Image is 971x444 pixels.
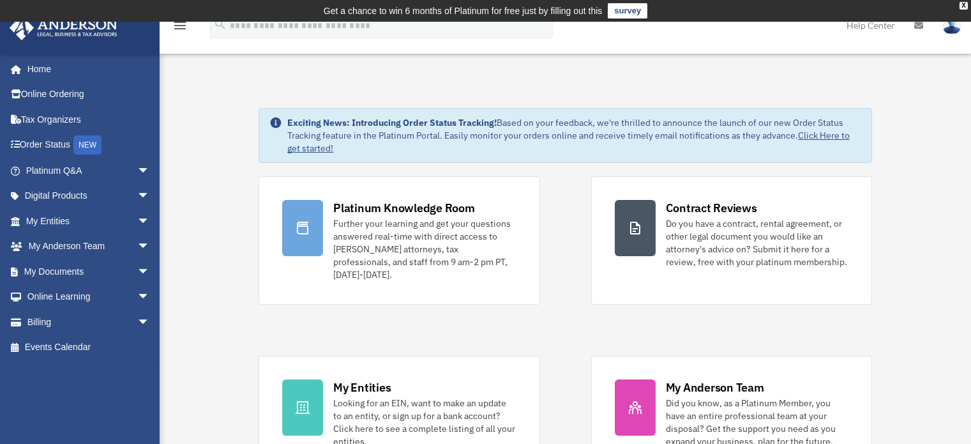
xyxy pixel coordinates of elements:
div: Get a chance to win 6 months of Platinum for free just by filling out this [324,3,603,19]
a: Platinum Knowledge Room Further your learning and get your questions answered real-time with dire... [259,176,539,305]
span: arrow_drop_down [137,284,163,310]
span: arrow_drop_down [137,309,163,335]
a: Billingarrow_drop_down [9,309,169,335]
div: Contract Reviews [666,200,757,216]
i: search [213,17,227,31]
div: Do you have a contract, rental agreement, or other legal document you would like an attorney's ad... [666,217,848,268]
a: Click Here to get started! [287,130,850,154]
a: Order StatusNEW [9,132,169,158]
strong: Exciting News: Introducing Order Status Tracking! [287,117,497,128]
a: Events Calendar [9,335,169,360]
a: menu [172,22,188,33]
span: arrow_drop_down [137,158,163,184]
a: Online Ordering [9,82,169,107]
span: arrow_drop_down [137,183,163,210]
img: User Pic [942,16,961,34]
a: Digital Productsarrow_drop_down [9,183,169,209]
a: survey [608,3,647,19]
div: My Entities [333,379,391,395]
div: NEW [73,135,102,155]
a: Tax Organizers [9,107,169,132]
a: Online Learningarrow_drop_down [9,284,169,310]
a: My Entitiesarrow_drop_down [9,208,169,234]
a: Platinum Q&Aarrow_drop_down [9,158,169,183]
img: Anderson Advisors Platinum Portal [6,15,121,40]
a: My Anderson Teamarrow_drop_down [9,234,169,259]
a: My Documentsarrow_drop_down [9,259,169,284]
i: menu [172,18,188,33]
div: close [960,2,968,10]
div: Based on your feedback, we're thrilled to announce the launch of our new Order Status Tracking fe... [287,116,861,155]
a: Contract Reviews Do you have a contract, rental agreement, or other legal document you would like... [591,176,872,305]
span: arrow_drop_down [137,234,163,260]
div: Platinum Knowledge Room [333,200,475,216]
span: arrow_drop_down [137,208,163,234]
div: My Anderson Team [666,379,764,395]
span: arrow_drop_down [137,259,163,285]
div: Further your learning and get your questions answered real-time with direct access to [PERSON_NAM... [333,217,516,281]
a: Home [9,56,163,82]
